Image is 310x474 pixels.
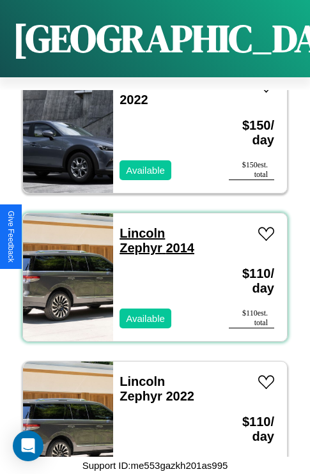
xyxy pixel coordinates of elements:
[6,211,15,263] div: Give Feedback
[120,226,194,255] a: Lincoln Zephyr 2014
[120,374,194,403] a: Lincoln Zephyr 2022
[229,402,274,457] h3: $ 110 / day
[229,105,274,160] h3: $ 150 / day
[126,162,165,179] p: Available
[126,310,165,327] p: Available
[13,431,43,461] div: Open Intercom Messenger
[120,78,191,107] a: Mazda CX-9 2022
[229,309,274,328] div: $ 110 est. total
[82,457,228,474] p: Support ID: me553gazkh201as995
[229,254,274,309] h3: $ 110 / day
[229,160,274,180] div: $ 150 est. total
